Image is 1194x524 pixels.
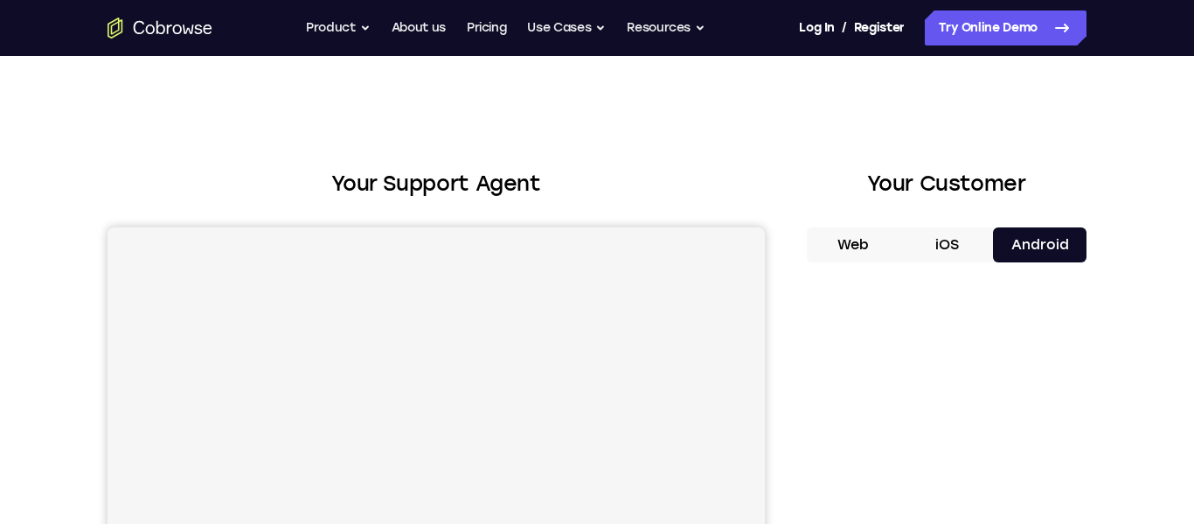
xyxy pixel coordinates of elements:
[108,17,212,38] a: Go to the home page
[799,10,834,45] a: Log In
[467,10,507,45] a: Pricing
[842,17,847,38] span: /
[392,10,446,45] a: About us
[993,227,1086,262] button: Android
[925,10,1086,45] a: Try Online Demo
[306,10,371,45] button: Product
[854,10,905,45] a: Register
[627,10,705,45] button: Resources
[527,10,606,45] button: Use Cases
[807,168,1086,199] h2: Your Customer
[807,227,900,262] button: Web
[900,227,994,262] button: iOS
[108,168,765,199] h2: Your Support Agent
